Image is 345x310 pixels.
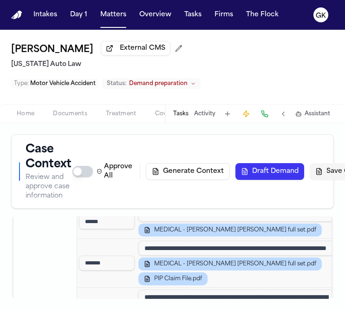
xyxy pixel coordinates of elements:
button: Add Task [221,107,234,120]
h1: Case Context [26,142,72,172]
button: Change status from Demand preparation [102,78,201,89]
button: MEDICAL - [PERSON_NAME] [PERSON_NAME] full set.pdf [138,257,322,270]
span: Motor Vehicle Accident [30,81,96,86]
button: External CMS [101,41,170,56]
span: Home [17,110,34,118]
button: Generate Context [146,163,230,180]
span: Treatment [106,110,137,118]
span: Status: [107,80,126,87]
button: Create Immediate Task [240,107,253,120]
span: Assistant [305,110,330,118]
button: Assistant [295,110,330,118]
img: Finch Logo [11,11,22,20]
span: External CMS [120,44,165,53]
button: MEDICAL - [PERSON_NAME] [PERSON_NAME] full set.pdf [138,224,322,237]
button: Tasks [173,110,189,118]
h1: [PERSON_NAME] [11,42,93,57]
button: Firms [211,7,237,23]
span: Documents [53,110,87,118]
button: Overview [136,7,175,23]
button: Day 1 [66,7,91,23]
button: Matters [97,7,130,23]
button: Activity [194,110,215,118]
h2: [US_STATE] Auto Law [11,59,334,70]
button: Edit Type: Motor Vehicle Accident [11,79,98,88]
button: The Flock [242,7,282,23]
button: Edit matter name [11,42,93,57]
button: Tasks [181,7,205,23]
span: Type : [14,81,29,86]
button: Intakes [30,7,61,23]
span: Coverage [155,110,183,118]
label: Approve All [97,162,134,181]
button: Draft Demand [235,163,304,180]
button: Make a Call [258,107,271,120]
span: Demand preparation [129,80,188,87]
p: Review and approve case information [26,173,72,201]
a: Home [11,11,22,20]
button: PIP Claim File.pdf [138,272,208,285]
